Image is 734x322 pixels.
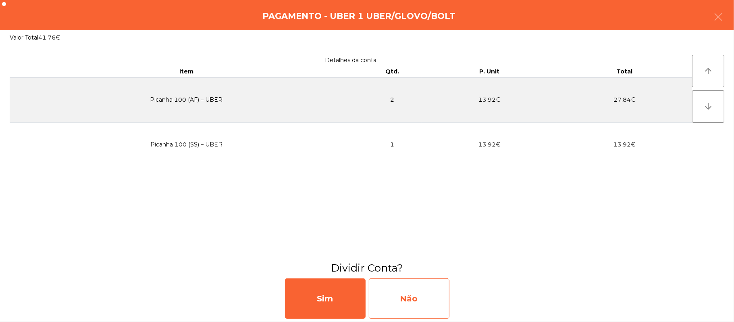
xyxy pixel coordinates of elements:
div: Não [369,278,449,319]
td: Picanha 100 (SS) – UBER [10,122,363,167]
span: Detalhes da conta [325,56,377,64]
td: 13.92€ [422,77,557,123]
th: Item [10,66,363,77]
td: 27.84€ [557,77,692,123]
button: arrow_upward [692,55,724,87]
button: arrow_downward [692,90,724,123]
i: arrow_downward [703,102,713,111]
span: 41.76€ [38,34,60,41]
i: arrow_upward [703,66,713,76]
td: 13.92€ [422,122,557,167]
td: 1 [363,122,422,167]
th: Qtd. [363,66,422,77]
div: Sim [285,278,366,319]
td: Picanha 100 (AF) – UBER [10,77,363,123]
td: 13.92€ [557,122,692,167]
span: Valor Total [10,34,38,41]
th: P. Unit [422,66,557,77]
td: 2 [363,77,422,123]
th: Total [557,66,692,77]
h3: Dividir Conta? [6,261,728,275]
h4: Pagamento - UBER 1 UBER/GLOVO/BOLT [262,10,455,22]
